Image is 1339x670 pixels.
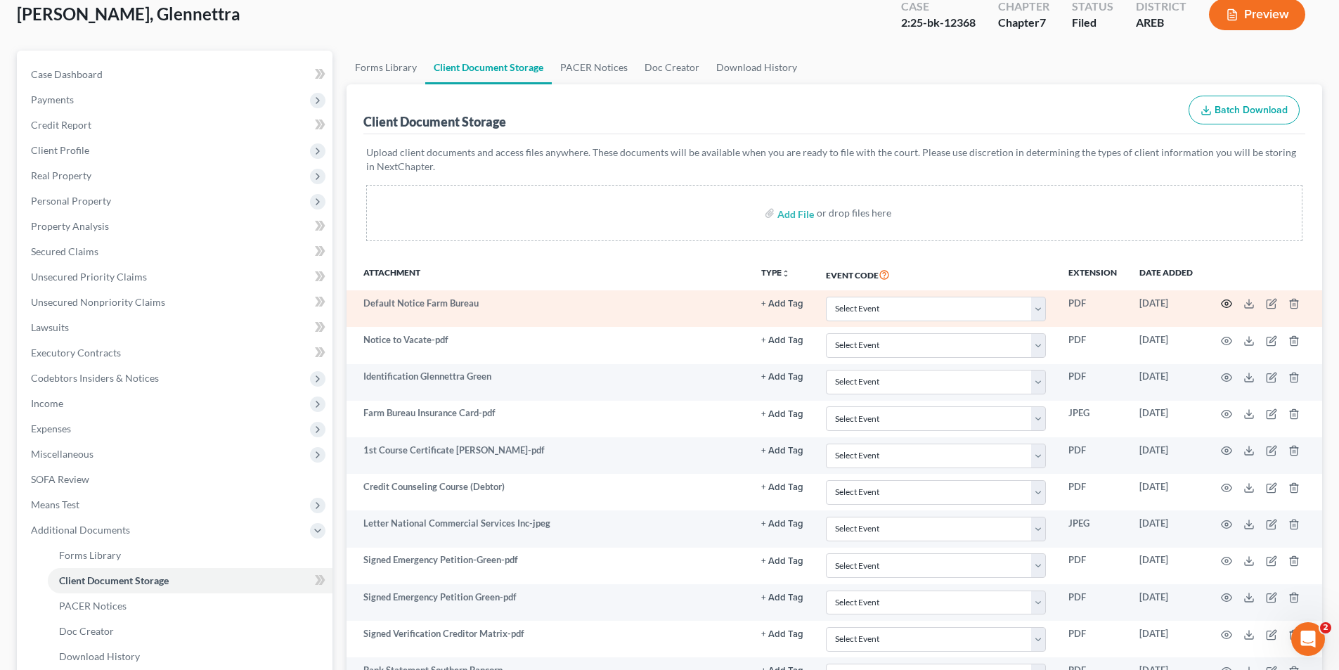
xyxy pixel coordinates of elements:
[1057,327,1128,363] td: PDF
[761,557,803,566] button: + Add Tag
[1057,584,1128,621] td: PDF
[31,372,159,384] span: Codebtors Insiders & Notices
[1057,548,1128,584] td: PDF
[31,296,165,308] span: Unsecured Nonpriority Claims
[347,621,750,657] td: Signed Verification Creditor Matrix-pdf
[1040,15,1046,29] span: 7
[708,51,806,84] a: Download History
[31,144,89,156] span: Client Profile
[761,483,803,492] button: + Add Tag
[761,336,803,345] button: + Add Tag
[31,347,121,359] span: Executory Contracts
[1320,622,1331,633] span: 2
[48,543,332,568] a: Forms Library
[20,62,332,87] a: Case Dashboard
[1291,622,1325,656] iframe: Intercom live chat
[31,448,93,460] span: Miscellaneous
[1057,510,1128,547] td: JPEG
[761,333,803,347] a: + Add Tag
[1128,584,1204,621] td: [DATE]
[31,524,130,536] span: Additional Documents
[1136,15,1186,31] div: AREB
[782,269,790,278] i: unfold_more
[817,206,891,220] div: or drop files here
[20,239,332,264] a: Secured Claims
[1057,364,1128,401] td: PDF
[17,4,240,24] span: [PERSON_NAME], Glennettra
[48,619,332,644] a: Doc Creator
[761,299,803,309] button: + Add Tag
[761,593,803,603] button: + Add Tag
[761,410,803,419] button: + Add Tag
[1128,474,1204,510] td: [DATE]
[761,520,803,529] button: + Add Tag
[1215,104,1288,116] span: Batch Download
[31,397,63,409] span: Income
[59,600,127,612] span: PACER Notices
[31,473,89,485] span: SOFA Review
[31,245,98,257] span: Secured Claims
[59,625,114,637] span: Doc Creator
[31,169,91,181] span: Real Property
[347,437,750,474] td: 1st Course Certificate [PERSON_NAME]-pdf
[20,315,332,340] a: Lawsuits
[1057,290,1128,327] td: PDF
[761,517,803,530] a: + Add Tag
[761,553,803,567] a: + Add Tag
[347,548,750,584] td: Signed Emergency Petition-Green-pdf
[20,264,332,290] a: Unsecured Priority Claims
[761,406,803,420] a: + Add Tag
[31,195,111,207] span: Personal Property
[347,327,750,363] td: Notice to Vacate-pdf
[1189,96,1300,125] button: Batch Download
[761,444,803,457] a: + Add Tag
[31,119,91,131] span: Credit Report
[1128,510,1204,547] td: [DATE]
[1128,548,1204,584] td: [DATE]
[761,269,790,278] button: TYPEunfold_more
[347,258,750,290] th: Attachment
[347,51,425,84] a: Forms Library
[31,94,74,105] span: Payments
[761,627,803,640] a: + Add Tag
[31,68,103,80] span: Case Dashboard
[48,593,332,619] a: PACER Notices
[1057,401,1128,437] td: JPEG
[1057,258,1128,290] th: Extension
[363,113,506,130] div: Client Document Storage
[31,220,109,232] span: Property Analysis
[59,574,169,586] span: Client Document Storage
[31,498,79,510] span: Means Test
[20,340,332,366] a: Executory Contracts
[1072,15,1113,31] div: Filed
[347,510,750,547] td: Letter National Commercial Services Inc-jpeg
[59,549,121,561] span: Forms Library
[31,321,69,333] span: Lawsuits
[347,474,750,510] td: Credit Counseling Course (Debtor)
[761,630,803,639] button: + Add Tag
[425,51,552,84] a: Client Document Storage
[1128,437,1204,474] td: [DATE]
[1128,364,1204,401] td: [DATE]
[1128,290,1204,327] td: [DATE]
[998,15,1049,31] div: Chapter
[347,401,750,437] td: Farm Bureau Insurance Card-pdf
[761,370,803,383] a: + Add Tag
[347,364,750,401] td: Identification Glennettra Green
[31,423,71,434] span: Expenses
[901,15,976,31] div: 2:25-bk-12368
[761,373,803,382] button: + Add Tag
[1128,258,1204,290] th: Date added
[20,290,332,315] a: Unsecured Nonpriority Claims
[48,568,332,593] a: Client Document Storage
[1057,621,1128,657] td: PDF
[1128,621,1204,657] td: [DATE]
[1128,327,1204,363] td: [DATE]
[1057,437,1128,474] td: PDF
[552,51,636,84] a: PACER Notices
[1057,474,1128,510] td: PDF
[815,258,1057,290] th: Event Code
[48,644,332,669] a: Download History
[761,297,803,310] a: + Add Tag
[366,146,1302,174] p: Upload client documents and access files anywhere. These documents will be available when you are...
